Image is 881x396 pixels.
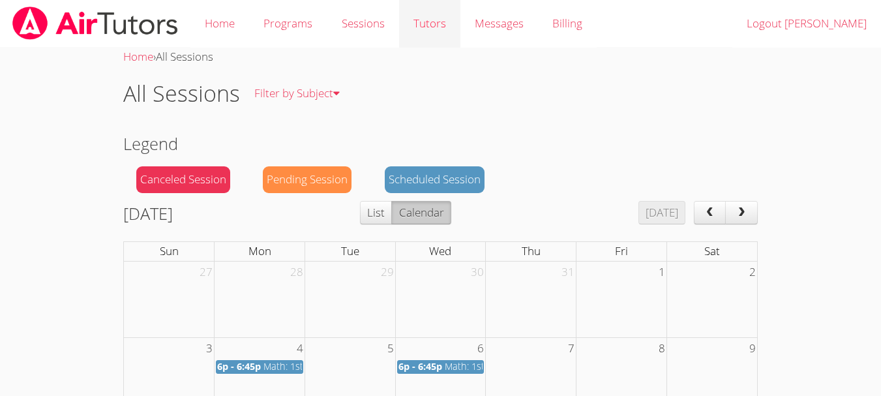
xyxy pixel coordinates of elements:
[380,262,395,283] span: 29
[160,243,179,258] span: Sun
[156,49,213,64] span: All Sessions
[263,166,351,193] div: Pending Session
[725,201,758,224] button: next
[123,49,153,64] a: Home
[360,201,392,224] button: List
[205,338,214,359] span: 3
[567,338,576,359] span: 7
[263,360,333,373] span: Math: 1st Grade
[615,243,628,258] span: Fri
[217,360,261,373] span: 6p - 6:45p
[560,262,576,283] span: 31
[123,201,173,226] h2: [DATE]
[748,338,757,359] span: 9
[295,338,305,359] span: 4
[398,360,442,373] span: 6p - 6:45p
[11,7,179,40] img: airtutors_banner-c4298cdbf04f3fff15de1276eac7730deb9818008684d7c2e4769d2f7ddbe033.png
[522,243,541,258] span: Thu
[123,48,758,67] div: ›
[248,243,271,258] span: Mon
[240,70,354,117] a: Filter by Subject
[470,262,485,283] span: 30
[694,201,726,224] button: prev
[429,243,451,258] span: Wed
[704,243,720,258] span: Sat
[397,360,485,374] a: 6p - 6:45p Math: 1st Grade
[748,262,757,283] span: 2
[198,262,214,283] span: 27
[216,360,303,374] a: 6p - 6:45p Math: 1st Grade
[475,16,524,31] span: Messages
[123,77,240,110] h1: All Sessions
[657,338,666,359] span: 8
[289,262,305,283] span: 28
[123,131,758,156] h2: Legend
[638,201,685,224] button: [DATE]
[391,201,451,224] button: Calendar
[445,360,514,373] span: Math: 1st Grade
[476,338,485,359] span: 6
[386,338,395,359] span: 5
[657,262,666,283] span: 1
[385,166,485,193] div: Scheduled Session
[341,243,359,258] span: Tue
[136,166,230,193] div: Canceled Session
